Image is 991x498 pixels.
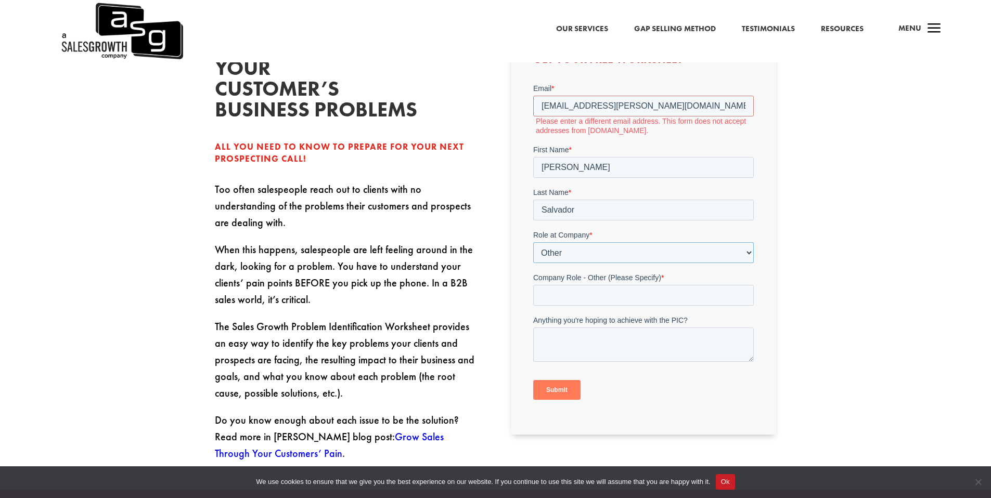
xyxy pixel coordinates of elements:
a: Testimonials [742,22,795,36]
div: All you need to know to prepare for your next prospecting call! [215,141,480,166]
h2: Diagnose your customer’s business problems [215,37,371,125]
span: Menu [898,23,921,33]
iframe: Form 0 [533,83,754,418]
button: Ok [716,474,735,490]
p: The Sales Growth Problem Identification Worksheet provides an easy way to identify the key proble... [215,318,480,412]
a: Grow Sales Through Your Customers’ Pain [215,430,444,460]
span: We use cookies to ensure that we give you the best experience on our website. If you continue to ... [256,477,710,487]
span: No [973,477,983,487]
span: a [924,19,945,40]
p: Do you know enough about each issue to be the solution? Read more in [PERSON_NAME] blog post: . [215,412,480,462]
a: Our Services [556,22,608,36]
p: Too often salespeople reach out to clients with no understanding of the problems their customers ... [215,181,480,241]
p: When this happens, salespeople are left feeling around in the dark, looking for a problem. You ha... [215,241,480,318]
a: Gap Selling Method [634,22,716,36]
a: Resources [821,22,864,36]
